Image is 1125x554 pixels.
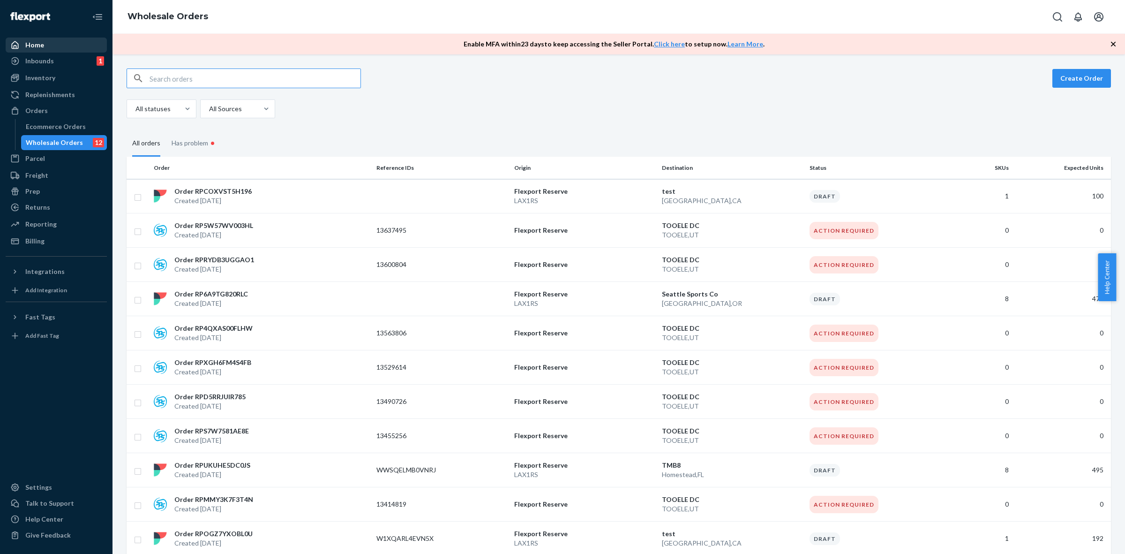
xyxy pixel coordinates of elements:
[514,431,654,440] p: Flexport Reserve
[810,496,878,513] div: Action Required
[97,56,104,66] div: 1
[6,168,107,183] a: Freight
[174,461,250,470] p: Order RPUKUHE5DC0JS
[174,289,248,299] p: Order RP6A9TG820RLC
[376,500,451,509] p: 13414819
[6,103,107,118] a: Orders
[25,286,67,294] div: Add Integration
[662,529,802,539] p: test
[25,187,40,196] div: Prep
[662,436,802,445] p: TOOELE , UT
[25,40,44,50] div: Home
[6,217,107,232] a: Reporting
[154,326,167,340] img: sps-commerce logo
[1012,316,1111,350] td: 0
[810,464,840,477] div: Draft
[1012,213,1111,248] td: 0
[376,431,451,440] p: 13455256
[810,293,840,305] div: Draft
[120,3,216,30] ol: breadcrumbs
[514,363,654,372] p: Flexport Reserve
[514,226,654,235] p: Flexport Reserve
[662,221,802,230] p: TOOELE DC
[806,157,944,179] th: Status
[944,487,1012,522] td: 0
[174,529,253,539] p: Order RPOGZ7YXOBL0U
[174,187,252,196] p: Order RPCOXVST5H196
[514,187,654,196] p: Flexport Reserve
[810,256,878,273] div: Action Required
[1012,248,1111,282] td: 0
[154,258,167,271] img: sps-commerce logo
[944,179,1012,213] td: 1
[662,333,802,342] p: TOOELE , UT
[174,333,253,342] p: Created [DATE]
[174,230,253,240] p: Created [DATE]
[514,289,654,299] p: Flexport Reserve
[654,40,685,48] a: Click here
[662,187,802,196] p: test
[25,171,48,180] div: Freight
[154,463,167,477] img: flexport logo
[25,515,63,524] div: Help Center
[810,393,878,410] div: Action Required
[1012,157,1111,179] th: Expected Units
[514,470,654,479] p: LAX1RS
[1012,282,1111,316] td: 477
[810,325,878,342] div: Action Required
[514,328,654,338] p: Flexport Reserve
[1012,350,1111,385] td: 0
[174,221,253,230] p: Order RP5W57WV003HL
[174,436,249,445] p: Created [DATE]
[26,138,83,147] div: Wholesale Orders
[1012,453,1111,487] td: 495
[662,426,802,436] p: TOOELE DC
[376,397,451,406] p: 13490726
[662,470,802,479] p: Homestead , FL
[6,480,107,495] a: Settings
[810,359,878,376] div: Action Required
[6,151,107,166] a: Parcel
[662,461,802,470] p: TMB8
[1048,8,1067,26] button: Open Search Box
[662,495,802,504] p: TOOELE DC
[810,532,840,545] div: Draft
[6,512,107,527] a: Help Center
[25,499,74,508] div: Talk to Support
[944,157,1012,179] th: SKUs
[174,392,246,402] p: Order RPD5RRJUIR785
[662,392,802,402] p: TOOELE DC
[154,532,167,545] img: flexport logo
[127,11,208,22] a: Wholesale Orders
[376,534,451,543] p: W1XQARL4EVN5X
[26,122,86,131] div: Ecommerce Orders
[154,395,167,408] img: sps-commerce logo
[514,461,654,470] p: Flexport Reserve
[25,531,71,540] div: Give Feedback
[376,363,451,372] p: 13529614
[208,104,209,114] input: All Sources
[174,426,249,436] p: Order RPS7W7581AE8E
[1069,8,1087,26] button: Open notifications
[10,12,50,22] img: Flexport logo
[1012,385,1111,419] td: 0
[25,312,55,322] div: Fast Tags
[6,310,107,325] button: Fast Tags
[25,56,54,66] div: Inbounds
[174,470,250,479] p: Created [DATE]
[1098,253,1116,301] button: Help Center
[944,213,1012,248] td: 0
[662,504,802,514] p: TOOELE , UT
[373,157,510,179] th: Reference IDs
[25,154,45,163] div: Parcel
[174,358,251,367] p: Order RPXGH6FM4S4FB
[21,135,107,150] a: Wholesale Orders12
[154,292,167,305] img: flexport logo
[514,299,654,308] p: LAX1RS
[662,265,802,274] p: TOOELE , UT
[174,504,253,514] p: Created [DATE]
[514,397,654,406] p: Flexport Reserve
[464,39,765,49] p: Enable MFA within 23 days to keep accessing the Seller Portal. to setup now. .
[658,157,806,179] th: Destination
[810,190,840,203] div: Draft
